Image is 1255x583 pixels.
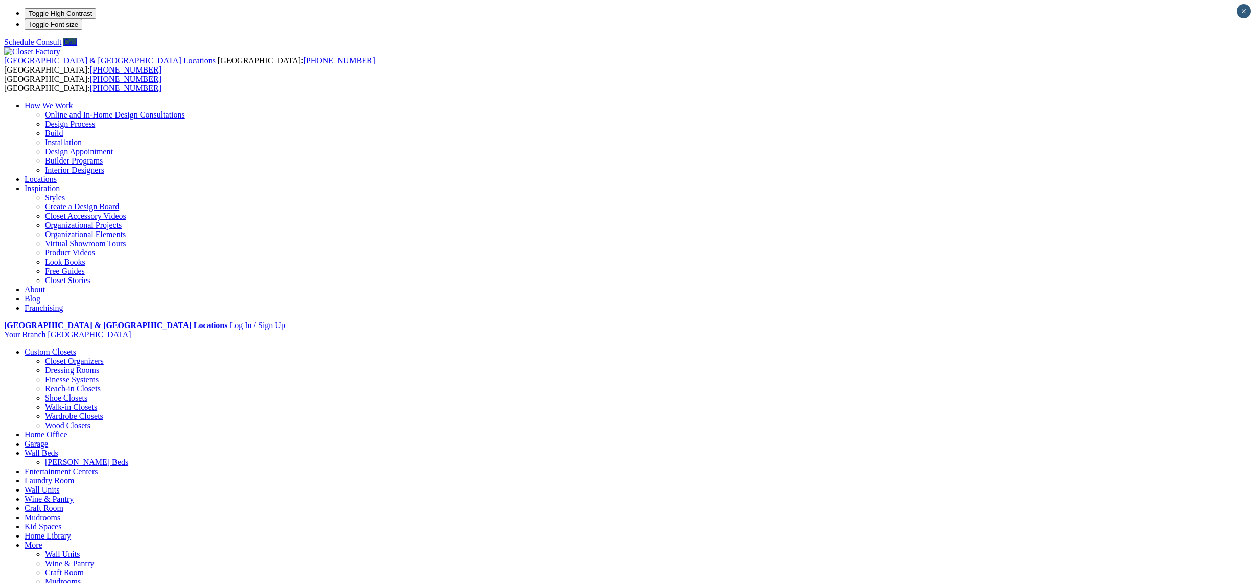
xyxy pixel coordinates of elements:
a: Craft Room [25,504,63,512]
a: Blog [25,294,40,303]
a: Wall Units [25,485,59,494]
a: Franchising [25,304,63,312]
a: About [25,285,45,294]
a: How We Work [25,101,73,110]
a: [PERSON_NAME] Beds [45,458,128,467]
span: [GEOGRAPHIC_DATA]: [GEOGRAPHIC_DATA]: [4,56,375,74]
a: Locations [25,175,57,183]
a: Schedule Consult [4,38,61,46]
a: Shoe Closets [45,393,87,402]
a: Garage [25,439,48,448]
button: Toggle Font size [25,19,82,30]
a: Closet Organizers [45,357,104,365]
a: Builder Programs [45,156,103,165]
a: Entertainment Centers [25,467,98,476]
a: Log In / Sign Up [229,321,285,330]
a: Wall Units [45,550,80,558]
a: Virtual Showroom Tours [45,239,126,248]
a: Home Office [25,430,67,439]
a: Organizational Elements [45,230,126,239]
a: [PHONE_NUMBER] [90,84,161,92]
a: Your Branch [GEOGRAPHIC_DATA] [4,330,131,339]
a: Mudrooms [25,513,60,522]
a: Closet Stories [45,276,90,285]
a: Inspiration [25,184,60,193]
span: Your Branch [4,330,45,339]
a: Create a Design Board [45,202,119,211]
a: [GEOGRAPHIC_DATA] & [GEOGRAPHIC_DATA] Locations [4,56,218,65]
a: Home Library [25,531,71,540]
a: Call [63,38,77,46]
button: Close [1237,4,1251,18]
a: Online and In-Home Design Consultations [45,110,185,119]
span: [GEOGRAPHIC_DATA] [48,330,131,339]
a: Craft Room [45,568,84,577]
a: Product Videos [45,248,95,257]
a: Styles [45,193,65,202]
a: Closet Accessory Videos [45,212,126,220]
a: Free Guides [45,267,85,275]
span: [GEOGRAPHIC_DATA]: [GEOGRAPHIC_DATA]: [4,75,161,92]
img: Closet Factory [4,47,60,56]
a: [PHONE_NUMBER] [90,65,161,74]
a: Custom Closets [25,347,76,356]
a: Interior Designers [45,166,104,174]
a: Design Process [45,120,95,128]
a: Dressing Rooms [45,366,99,375]
a: Reach-in Closets [45,384,101,393]
a: Organizational Projects [45,221,122,229]
a: Kid Spaces [25,522,61,531]
a: [PHONE_NUMBER] [303,56,375,65]
a: Wall Beds [25,449,58,457]
a: Design Appointment [45,147,113,156]
span: Toggle High Contrast [29,10,92,17]
a: Walk-in Closets [45,403,97,411]
a: Finesse Systems [45,375,99,384]
span: [GEOGRAPHIC_DATA] & [GEOGRAPHIC_DATA] Locations [4,56,216,65]
a: Wine & Pantry [45,559,94,568]
a: Laundry Room [25,476,74,485]
a: Installation [45,138,82,147]
button: Toggle High Contrast [25,8,96,19]
a: More menu text will display only on big screen [25,541,42,549]
a: [PHONE_NUMBER] [90,75,161,83]
a: Look Books [45,258,85,266]
a: Wardrobe Closets [45,412,103,421]
a: [GEOGRAPHIC_DATA] & [GEOGRAPHIC_DATA] Locations [4,321,227,330]
a: Build [45,129,63,137]
a: Wine & Pantry [25,495,74,503]
span: Toggle Font size [29,20,78,28]
a: Wood Closets [45,421,90,430]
